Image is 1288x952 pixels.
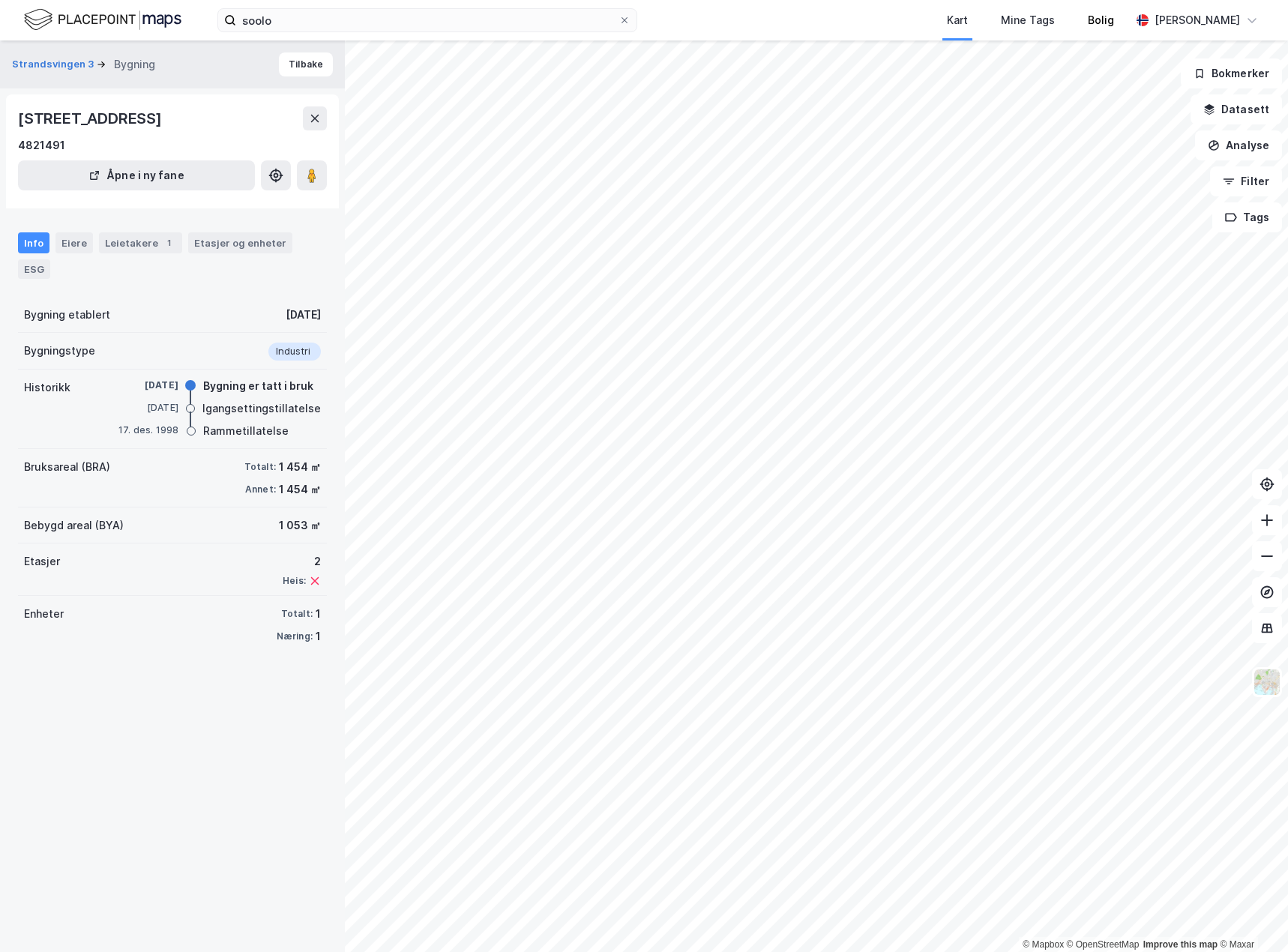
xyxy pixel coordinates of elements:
[24,516,124,534] div: Bebygd areal (BYA)
[12,57,97,72] button: Strandsvingen 3
[161,235,176,250] div: 1
[18,232,49,253] div: Info
[203,377,313,395] div: Bygning er tatt i bruk
[114,55,155,73] div: Bygning
[316,627,321,645] div: 1
[1191,94,1282,124] button: Datasett
[947,11,968,29] div: Kart
[1001,11,1055,29] div: Mine Tags
[277,630,313,642] div: Næring:
[118,379,178,392] div: [DATE]
[99,232,182,253] div: Leietakere
[316,605,321,623] div: 1
[1212,202,1282,232] button: Tags
[279,52,333,76] button: Tilbake
[244,461,276,473] div: Totalt:
[1253,668,1281,696] img: Z
[24,306,110,324] div: Bygning etablert
[18,259,50,279] div: ESG
[24,458,110,476] div: Bruksareal (BRA)
[18,160,255,190] button: Åpne i ny fane
[1181,58,1282,88] button: Bokmerker
[281,608,313,620] div: Totalt:
[1213,880,1288,952] div: Kontrollprogram for chat
[1143,939,1218,950] a: Improve this map
[1067,939,1140,950] a: OpenStreetMap
[1023,939,1064,950] a: Mapbox
[55,232,93,253] div: Eiere
[203,422,289,440] div: Rammetillatelse
[1195,130,1282,160] button: Analyse
[24,342,95,360] div: Bygningstype
[286,306,321,324] div: [DATE]
[202,400,321,418] div: Igangsettingstillatelse
[24,552,60,570] div: Etasjer
[283,552,321,570] div: 2
[24,379,70,397] div: Historikk
[18,106,165,130] div: [STREET_ADDRESS]
[194,236,286,250] div: Etasjer og enheter
[283,575,306,587] div: Heis:
[18,136,65,154] div: 4821491
[279,516,321,534] div: 1 053 ㎡
[24,7,181,33] img: logo.f888ab2527a4732fd821a326f86c7f29.svg
[1088,11,1114,29] div: Bolig
[1210,166,1282,196] button: Filter
[1213,880,1288,952] iframe: Chat Widget
[236,9,619,31] input: Søk på adresse, matrikkel, gårdeiere, leietakere eller personer
[118,401,178,415] div: [DATE]
[245,483,276,495] div: Annet:
[279,458,321,476] div: 1 454 ㎡
[118,424,179,437] div: 17. des. 1998
[24,605,64,623] div: Enheter
[279,480,321,498] div: 1 454 ㎡
[1155,11,1240,29] div: [PERSON_NAME]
